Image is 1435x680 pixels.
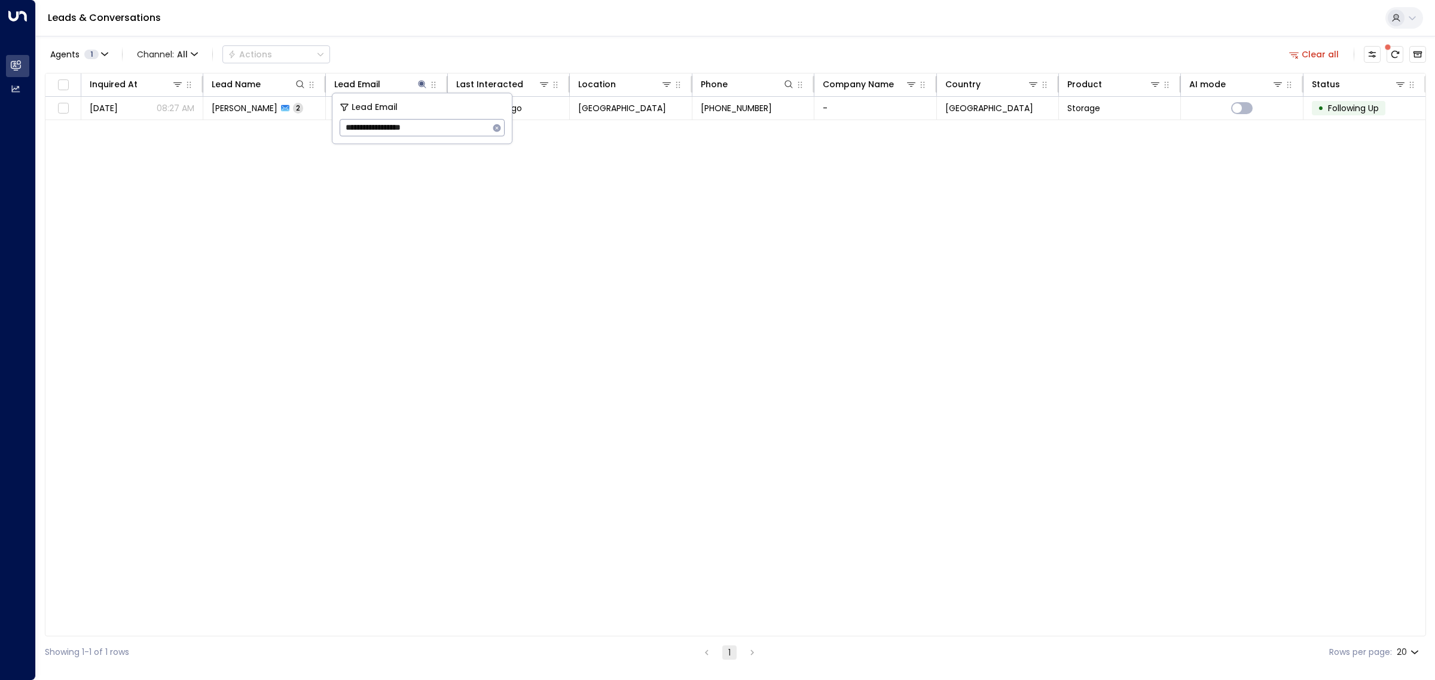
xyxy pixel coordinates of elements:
div: Status [1312,77,1406,91]
div: Inquired At [90,77,138,91]
button: Agents1 [45,46,112,63]
button: Channel:All [132,46,203,63]
div: Country [945,77,981,91]
span: Storage [1067,102,1100,114]
div: Last Interacted [456,77,550,91]
div: Lead Name [212,77,306,91]
div: Lead Name [212,77,261,91]
div: Actions [228,49,272,60]
button: Clear all [1284,46,1344,63]
div: Lead Email [334,77,380,91]
span: 2 [293,103,303,113]
span: Aug 12, 2025 [90,102,118,114]
span: Space Station Slough [578,102,666,114]
span: Channel: [132,46,203,63]
div: 20 [1397,644,1421,661]
div: Showing 1-1 of 1 rows [45,646,129,658]
div: Last Interacted [456,77,523,91]
span: Lead Email [352,100,398,114]
button: Archived Leads [1409,46,1426,63]
div: • [1318,98,1324,118]
div: Status [1312,77,1340,91]
button: Customize [1364,46,1381,63]
button: page 1 [722,645,737,660]
span: Toggle select all [56,78,71,93]
div: Product [1067,77,1161,91]
span: 1 [84,50,99,59]
span: +447990315902 [701,102,772,114]
label: Rows per page: [1329,646,1392,658]
span: Agents [50,50,80,59]
a: Leads & Conversations [48,11,161,24]
div: Inquired At [90,77,184,91]
div: Company Name [823,77,894,91]
div: Company Name [823,77,917,91]
span: There are new threads available. Refresh the grid to view the latest updates. [1387,46,1403,63]
div: AI mode [1189,77,1283,91]
div: Phone [701,77,728,91]
div: Product [1067,77,1102,91]
span: United Kingdom [945,102,1033,114]
span: Quentin Dodson [212,102,277,114]
td: - [814,97,936,120]
span: Toggle select row [56,101,71,116]
div: Lead Email [334,77,428,91]
div: Country [945,77,1039,91]
div: Button group with a nested menu [222,45,330,63]
div: Phone [701,77,795,91]
p: 08:27 AM [157,102,194,114]
div: Location [578,77,616,91]
button: Actions [222,45,330,63]
nav: pagination navigation [699,645,760,660]
span: All [177,50,188,59]
div: AI mode [1189,77,1226,91]
span: Following Up [1328,102,1379,114]
div: Location [578,77,672,91]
